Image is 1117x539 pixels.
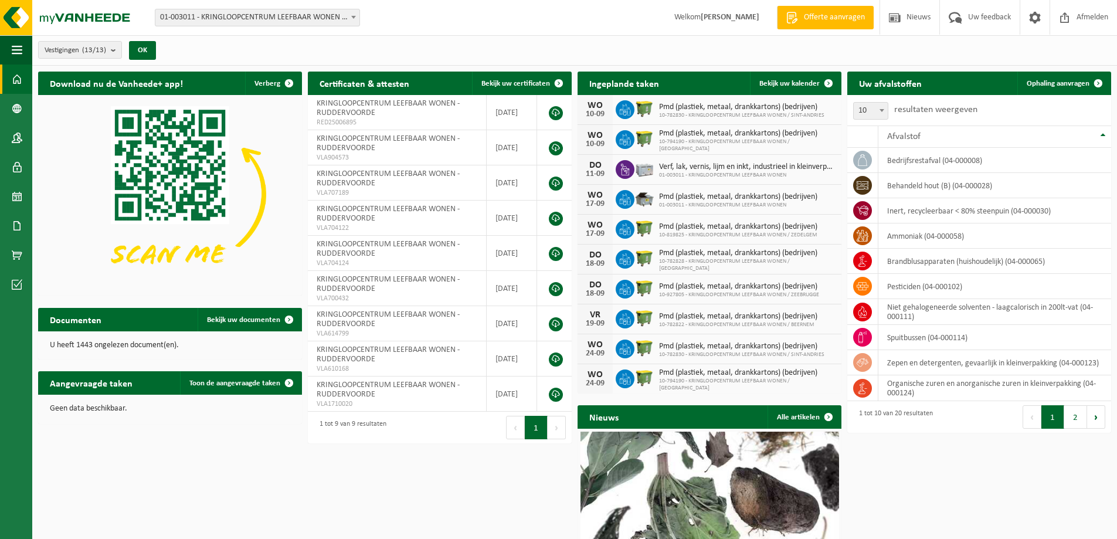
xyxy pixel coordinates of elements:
span: 10-782830 - KRINGLOOPCENTRUM LEEFBAAR WONEN / SINT-ANDRIES [659,112,824,119]
div: WO [583,370,607,379]
div: 1 tot 10 van 20 resultaten [853,404,933,430]
div: WO [583,340,607,350]
div: DO [583,161,607,170]
span: VLA704122 [317,223,477,233]
div: 1 tot 9 van 9 resultaten [314,415,386,440]
h2: Ingeplande taken [578,72,671,94]
h2: Nieuws [578,405,630,428]
img: WB-1100-HPE-GN-50 [634,218,654,238]
td: [DATE] [487,271,537,306]
span: VLA707189 [317,188,477,198]
a: Toon de aangevraagde taken [180,371,301,395]
div: WO [583,221,607,230]
td: [DATE] [487,130,537,165]
label: resultaten weergeven [894,105,977,114]
span: Toon de aangevraagde taken [189,379,280,387]
button: 1 [1041,405,1064,429]
span: VLA904573 [317,153,477,162]
span: 10-819825 - KRINGLOOPCENTRUM LEEFBAAR WONEN / ZEDELGEM [659,232,817,239]
h2: Uw afvalstoffen [847,72,933,94]
span: Bekijk uw documenten [207,316,280,324]
td: spuitbussen (04-000114) [878,325,1111,350]
span: Verf, lak, vernis, lijm en inkt, industrieel in kleinverpakking [659,162,836,172]
div: 10-09 [583,110,607,118]
a: Bekijk uw certificaten [472,72,571,95]
strong: [PERSON_NAME] [701,13,759,22]
span: Ophaling aanvragen [1027,80,1089,87]
div: DO [583,280,607,290]
td: organische zuren en anorganische zuren in kleinverpakking (04-000124) [878,375,1111,401]
span: 10-782828 - KRINGLOOPCENTRUM LEEFBAAR WONEN / [GEOGRAPHIC_DATA] [659,258,836,272]
span: Pmd (plastiek, metaal, drankkartons) (bedrijven) [659,282,819,291]
td: bedrijfsrestafval (04-000008) [878,148,1111,173]
span: KRINGLOOPCENTRUM LEEFBAAR WONEN - RUDDERVOORDE [317,345,460,364]
img: WB-1100-HPE-GN-50 [634,338,654,358]
div: 10-09 [583,140,607,148]
span: Vestigingen [45,42,106,59]
div: DO [583,250,607,260]
span: KRINGLOOPCENTRUM LEEFBAAR WONEN - RUDDERVOORDE [317,99,460,117]
button: OK [129,41,156,60]
img: WB-1100-HPE-GN-50 [634,99,654,118]
h2: Certificaten & attesten [308,72,421,94]
button: Vestigingen(13/13) [38,41,122,59]
h2: Download nu de Vanheede+ app! [38,72,195,94]
span: Bekijk uw kalender [759,80,820,87]
div: 17-09 [583,230,607,238]
td: [DATE] [487,201,537,236]
img: Download de VHEPlus App [38,95,302,293]
img: WB-1100-HPE-GN-50 [634,128,654,148]
button: Previous [1023,405,1041,429]
img: WB-1100-HPE-GN-50 [634,368,654,388]
a: Offerte aanvragen [777,6,874,29]
span: Afvalstof [887,132,921,141]
button: Next [1087,405,1105,429]
div: 24-09 [583,379,607,388]
span: VLA1710020 [317,399,477,409]
button: 1 [525,416,548,439]
td: niet gehalogeneerde solventen - laagcalorisch in 200lt-vat (04-000111) [878,299,1111,325]
img: WB-1100-HPE-GN-50 [634,278,654,298]
span: VLA704124 [317,259,477,268]
span: 01-003011 - KRINGLOOPCENTRUM LEEFBAAR WONEN - RUDDERVOORDE [155,9,359,26]
span: Pmd (plastiek, metaal, drankkartons) (bedrijven) [659,312,817,321]
td: behandeld hout (B) (04-000028) [878,173,1111,198]
span: 10 [853,102,888,120]
h2: Documenten [38,308,113,331]
p: Geen data beschikbaar. [50,405,290,413]
div: 18-09 [583,290,607,298]
td: [DATE] [487,377,537,412]
div: WO [583,191,607,200]
img: PB-LB-0680-HPE-GY-11 [634,158,654,178]
span: KRINGLOOPCENTRUM LEEFBAAR WONEN - RUDDERVOORDE [317,381,460,399]
span: 01-003011 - KRINGLOOPCENTRUM LEEFBAAR WONEN [659,202,817,209]
a: Bekijk uw documenten [198,308,301,331]
span: Offerte aanvragen [801,12,868,23]
span: VLA614799 [317,329,477,338]
span: Pmd (plastiek, metaal, drankkartons) (bedrijven) [659,192,817,202]
a: Bekijk uw kalender [750,72,840,95]
td: ammoniak (04-000058) [878,223,1111,249]
td: [DATE] [487,306,537,341]
span: 10-782822 - KRINGLOOPCENTRUM LEEFBAAR WONEN / BEERNEM [659,321,817,328]
img: WB-1100-HPE-GN-50 [634,248,654,268]
span: KRINGLOOPCENTRUM LEEFBAAR WONEN - RUDDERVOORDE [317,170,460,188]
a: Ophaling aanvragen [1017,72,1110,95]
p: U heeft 1443 ongelezen document(en). [50,341,290,350]
span: Pmd (plastiek, metaal, drankkartons) (bedrijven) [659,103,824,112]
div: VR [583,310,607,320]
span: VLA610168 [317,364,477,374]
span: Pmd (plastiek, metaal, drankkartons) (bedrijven) [659,342,824,351]
td: inert, recycleerbaar < 80% steenpuin (04-000030) [878,198,1111,223]
span: 01-003011 - KRINGLOOPCENTRUM LEEFBAAR WONEN - RUDDERVOORDE [155,9,360,26]
span: 10-794190 - KRINGLOOPCENTRUM LEEFBAAR WONEN / [GEOGRAPHIC_DATA] [659,378,836,392]
button: 2 [1064,405,1087,429]
span: KRINGLOOPCENTRUM LEEFBAAR WONEN - RUDDERVOORDE [317,310,460,328]
span: VLA700432 [317,294,477,303]
h2: Aangevraagde taken [38,371,144,394]
span: RED25006895 [317,118,477,127]
a: Alle artikelen [768,405,840,429]
iframe: chat widget [6,513,196,539]
td: [DATE] [487,165,537,201]
img: WB-1100-HPE-GN-50 [634,308,654,328]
